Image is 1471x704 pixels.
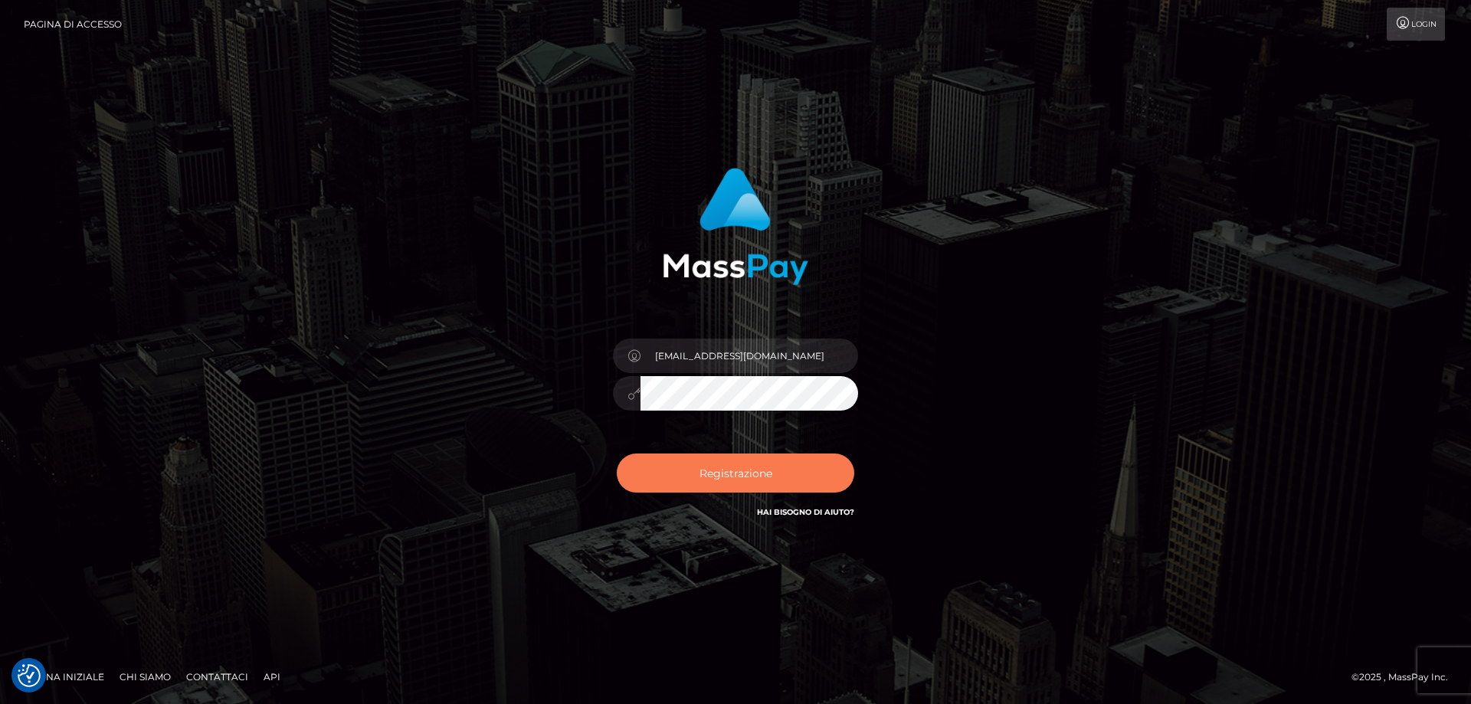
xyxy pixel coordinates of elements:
a: Chi siamo [113,665,177,689]
input: Nome utente... [640,339,858,373]
font: Chi siamo [120,671,171,683]
button: Registrazione [617,454,854,492]
font: © [1351,671,1359,683]
font: 2025 , MassPay Inc. [1359,671,1448,683]
a: Login [1387,8,1445,41]
font: Pagina di accesso [24,18,122,30]
a: Contattaci [180,665,254,689]
a: Pagina iniziale [17,665,110,689]
font: Contattaci [186,671,248,683]
img: Rivedi il pulsante di consenso [18,664,41,687]
font: API [264,671,280,683]
img: Accesso MassPay [663,168,808,285]
font: Login [1411,19,1437,29]
font: Registrazione [699,467,772,480]
a: API [257,665,287,689]
a: Pagina di accesso [24,8,122,41]
button: Preferenze di consenso [18,664,41,687]
a: Hai bisogno di aiuto? [757,507,854,517]
font: Pagina iniziale [23,671,104,683]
